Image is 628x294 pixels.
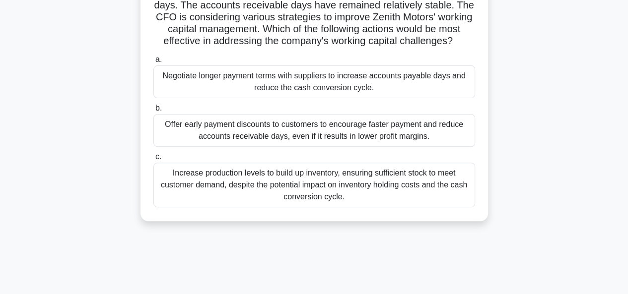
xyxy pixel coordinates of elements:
span: c. [155,152,161,161]
span: a. [155,55,162,63]
div: Increase production levels to build up inventory, ensuring sufficient stock to meet customer dema... [153,163,475,207]
div: Offer early payment discounts to customers to encourage faster payment and reduce accounts receiv... [153,114,475,147]
span: b. [155,104,162,112]
div: Negotiate longer payment terms with suppliers to increase accounts payable days and reduce the ca... [153,65,475,98]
